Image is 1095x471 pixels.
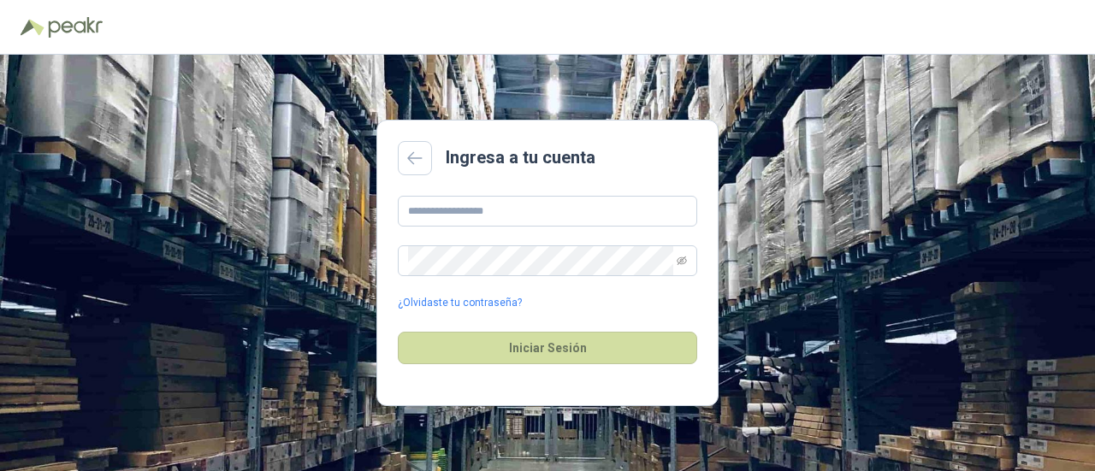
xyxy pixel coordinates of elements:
a: ¿Olvidaste tu contraseña? [398,295,522,311]
img: Logo [21,19,44,36]
button: Iniciar Sesión [398,332,697,364]
h2: Ingresa a tu cuenta [446,144,595,171]
span: eye-invisible [677,256,687,266]
img: Peakr [48,17,103,38]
